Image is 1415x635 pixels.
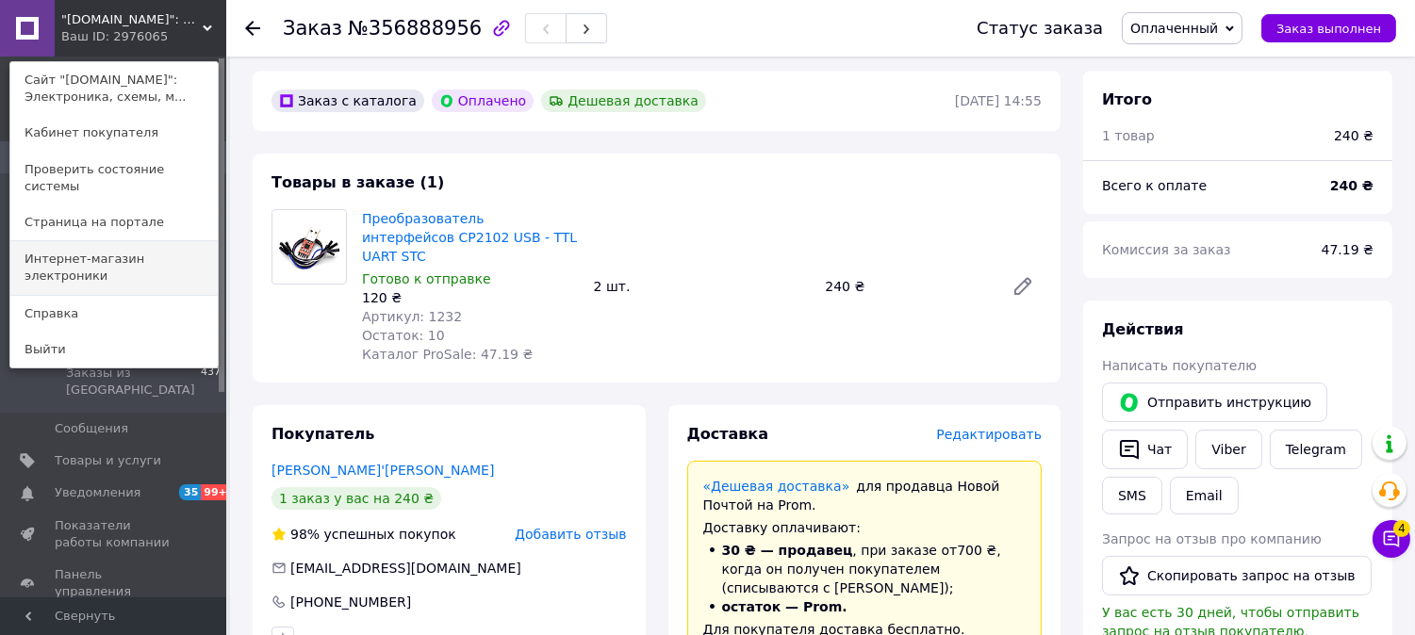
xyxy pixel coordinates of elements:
[271,173,444,191] span: Товары в заказе (1)
[1373,520,1410,558] button: Чат с покупателем4
[245,19,260,38] div: Вернуться назад
[936,427,1042,442] span: Редактировать
[66,365,201,399] span: Заказы из [GEOGRAPHIC_DATA]
[61,28,140,45] div: Ваш ID: 2976065
[1102,531,1322,546] span: Запрос на отзыв про компанию
[362,328,445,343] span: Остаток: 10
[703,518,1027,537] div: Доставку оплачивают:
[1102,242,1231,257] span: Комиссия за заказ
[1102,90,1152,108] span: Итого
[55,517,174,551] span: Показатели работы компании
[61,11,203,28] span: "Sxemki.com": Электроника, схемы, модули!
[722,543,853,558] span: 30 ₴ — продавец
[10,241,218,294] a: Интернет-магазин электроники
[290,561,521,576] span: [EMAIL_ADDRESS][DOMAIN_NAME]
[1102,358,1257,373] span: Написать покупателю
[10,62,218,115] a: Сайт "[DOMAIN_NAME]": Электроника, схемы, м...
[179,484,201,500] span: 35
[541,90,706,112] div: Дешевая доставка
[1102,383,1327,422] button: Отправить инструкцию
[288,593,413,611] div: [PHONE_NUMBER]
[55,420,128,437] span: Сообщения
[362,309,462,324] span: Артикул: 1232
[271,525,456,544] div: успешных покупок
[1170,477,1239,514] button: Email
[955,93,1042,108] time: [DATE] 14:55
[1330,178,1374,193] b: 240 ₴
[515,527,626,542] span: Добавить отзыв
[271,487,441,510] div: 1 заказ у вас на 240 ₴
[10,152,218,204] a: Проверить состояние системы
[1004,268,1042,305] a: Редактировать
[1261,14,1396,42] button: Заказ выполнен
[10,296,218,332] a: Справка
[1393,520,1410,537] span: 4
[362,288,579,307] div: 120 ₴
[1102,477,1162,514] button: SMS
[1102,430,1188,469] button: Чат
[817,273,996,300] div: 240 ₴
[10,115,218,151] a: Кабинет покупателя
[1334,126,1374,145] div: 240 ₴
[1130,21,1218,36] span: Оплаченный
[283,17,342,40] span: Заказ
[290,527,320,542] span: 98%
[977,19,1103,38] div: Статус заказа
[271,463,494,478] a: [PERSON_NAME]'[PERSON_NAME]
[10,204,218,240] a: Страница на портале
[55,484,140,501] span: Уведомления
[1270,430,1362,469] a: Telegram
[10,332,218,367] a: Выйти
[1102,178,1207,193] span: Всего к оплате
[1102,128,1155,143] span: 1 товар
[703,479,850,494] a: «Дешевая доставка»
[55,566,174,600] span: Панель управления
[201,484,232,500] span: 99+
[1102,556,1372,595] button: Скопировать запрос на отзыв
[687,425,769,443] span: Доставка
[703,541,1027,597] li: , при заказе от 700 ₴ , когда он получен покупателем (списываются с [PERSON_NAME]);
[432,90,534,112] div: Оплачено
[362,211,577,264] a: Преобразователь интерфейсов CP2102 USB - TTL UART STC
[272,211,346,284] img: Преобразователь интерфейсов CP2102 USB - TTL UART STC
[1322,242,1374,257] span: 47.19 ₴
[1195,430,1261,469] a: Viber
[586,273,818,300] div: 2 шт.
[722,599,847,614] span: остаток — Prom.
[1276,22,1381,36] span: Заказ выполнен
[362,347,533,362] span: Каталог ProSale: 47.19 ₴
[271,90,424,112] div: Заказ с каталога
[201,365,221,399] span: 437
[1102,320,1184,338] span: Действия
[271,425,374,443] span: Покупатель
[55,452,161,469] span: Товары и услуги
[703,477,1027,514] div: для продавца Новой Почтой на Prom.
[348,17,482,40] span: №356888956
[362,271,491,286] span: Готово к отправке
